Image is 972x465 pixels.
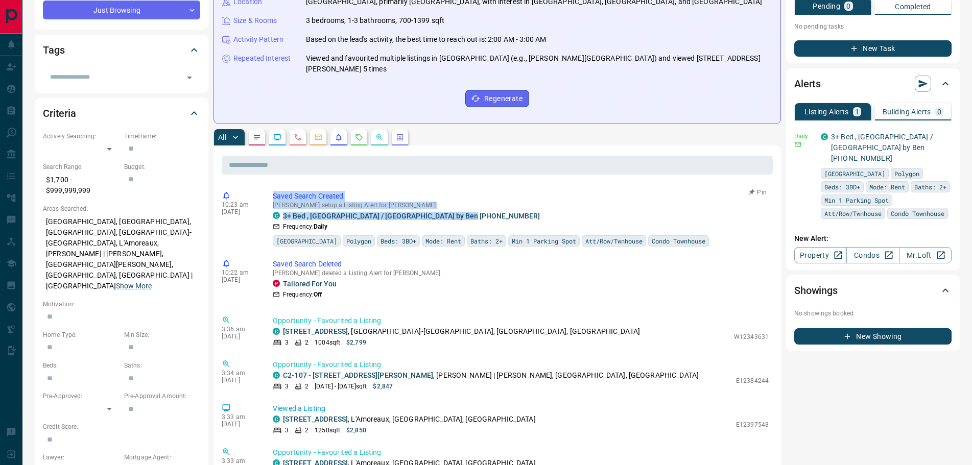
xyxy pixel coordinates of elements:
[824,195,889,205] span: Min 1 Parking Spot
[43,204,200,213] p: Areas Searched:
[465,90,529,107] button: Regenerate
[276,236,337,246] span: [GEOGRAPHIC_DATA]
[794,76,821,92] h2: Alerts
[314,291,322,298] strong: Off
[233,53,291,64] p: Repeated Interest
[124,391,200,401] p: Pre-Approval Amount:
[222,377,257,384] p: [DATE]
[794,233,952,244] p: New Alert:
[43,330,119,339] p: Home Type:
[273,447,769,458] p: Opportunity - Favourited a Listing
[222,276,257,283] p: [DATE]
[218,134,226,141] p: All
[273,328,280,335] div: condos.ca
[283,280,337,288] a: Tailored For You
[846,3,850,10] p: 0
[894,168,919,179] span: Polygon
[273,403,769,414] p: Viewed a Listing
[305,382,309,391] p: 2
[283,327,348,335] a: [STREET_ADDRESS]
[253,133,261,141] svg: Notes
[233,34,283,45] p: Activity Pattern
[283,222,327,231] p: Frequency:
[222,208,257,215] p: [DATE]
[855,108,859,115] p: 1
[470,236,503,246] span: Baths: 2+
[794,282,838,299] h2: Showings
[305,338,309,347] p: 2
[794,132,815,141] p: Daily
[233,15,277,26] p: Size & Rooms
[124,162,200,172] p: Budget:
[821,133,828,140] div: condos.ca
[306,34,546,45] p: Based on the lead's activity, the best time to reach out is: 2:00 AM - 3:00 AM
[937,108,941,115] p: 0
[794,71,952,96] div: Alerts
[273,133,281,141] svg: Lead Browsing Activity
[43,162,119,172] p: Search Range:
[306,15,444,26] p: 3 bedrooms, 1-3 bathrooms, 700-1399 sqft
[346,236,371,246] span: Polygon
[824,168,885,179] span: [GEOGRAPHIC_DATA]
[273,415,280,423] div: condos.ca
[846,247,899,263] a: Condos
[396,133,404,141] svg: Agent Actions
[283,212,540,220] a: 3+ Bed , [GEOGRAPHIC_DATA] / [GEOGRAPHIC_DATA] by Ben [PHONE_NUMBER]
[283,414,536,425] p: , L'Amoreaux, [GEOGRAPHIC_DATA], [GEOGRAPHIC_DATA]
[346,426,366,435] p: $2,850
[305,426,309,435] p: 2
[355,133,363,141] svg: Requests
[315,338,340,347] p: 1004 sqft
[824,182,860,192] span: Beds: 3BD+
[43,101,200,126] div: Criteria
[899,247,952,263] a: Mr.Loft
[306,53,772,75] p: Viewed and favourited multiple listings in [GEOGRAPHIC_DATA] (e.g., [PERSON_NAME][GEOGRAPHIC_DATA...
[43,42,64,58] h2: Tags
[43,213,200,295] p: [GEOGRAPHIC_DATA], [GEOGRAPHIC_DATA], [GEOGRAPHIC_DATA], [GEOGRAPHIC_DATA]-[GEOGRAPHIC_DATA], L'A...
[794,328,952,345] button: New Showing
[736,376,769,385] p: E12384244
[869,182,905,192] span: Mode: Rent
[743,188,773,197] button: Pin
[794,309,952,318] p: No showings booked
[43,172,119,199] p: $1,700 - $999,999,999
[914,182,946,192] span: Baths: 2+
[824,208,882,218] span: Att/Row/Twnhouse
[222,269,257,276] p: 10:22 am
[182,70,197,85] button: Open
[124,330,200,339] p: Min Size:
[285,426,289,435] p: 3
[381,236,416,246] span: Beds: 3BD+
[283,370,699,381] p: , [PERSON_NAME] | [PERSON_NAME], [GEOGRAPHIC_DATA], [GEOGRAPHIC_DATA]
[43,105,76,121] h2: Criteria
[222,201,257,208] p: 10:23 am
[794,247,847,263] a: Property
[883,108,931,115] p: Building Alerts
[294,133,302,141] svg: Calls
[895,3,931,10] p: Completed
[124,361,200,370] p: Baths:
[273,191,769,202] p: Saved Search Created
[285,382,289,391] p: 3
[222,370,257,377] p: 3:34 am
[43,453,119,462] p: Lawyer:
[273,212,280,219] div: condos.ca
[283,415,348,423] a: [STREET_ADDRESS]
[43,391,119,401] p: Pre-Approved:
[315,382,367,391] p: [DATE] - [DATE] sqft
[315,426,340,435] p: 1250 sqft
[283,371,433,379] a: C2-107 - [STREET_ADDRESS][PERSON_NAME]
[222,457,257,464] p: 3:33 am
[43,300,200,309] p: Motivation:
[283,290,322,299] p: Frequency:
[736,420,769,429] p: E12397548
[734,332,769,341] p: W12343631
[43,422,200,431] p: Credit Score:
[831,133,933,162] a: 3+ Bed , [GEOGRAPHIC_DATA] / [GEOGRAPHIC_DATA] by Ben [PHONE_NUMBER]
[283,326,640,337] p: , [GEOGRAPHIC_DATA]-[GEOGRAPHIC_DATA], [GEOGRAPHIC_DATA], [GEOGRAPHIC_DATA]
[273,259,769,270] p: Saved Search Deleted
[43,38,200,62] div: Tags
[273,359,769,370] p: Opportunity - Favourited a Listing
[222,421,257,428] p: [DATE]
[794,19,952,34] p: No pending tasks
